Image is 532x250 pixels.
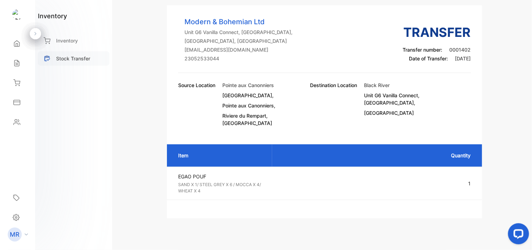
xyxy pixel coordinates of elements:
[222,102,310,109] p: Pointe aux Canonniers,
[178,152,265,159] p: Item
[403,23,471,42] h3: Transfer
[455,55,471,61] span: [DATE]
[364,109,464,117] p: [GEOGRAPHIC_DATA]
[222,112,310,127] p: Riviere du Rempart, [GEOGRAPHIC_DATA]
[38,33,109,48] a: Inventory
[178,81,215,89] p: Source Location
[10,230,20,239] p: MR
[178,173,266,180] p: EGAO POUF
[364,92,464,106] p: Unit G6 Vanilla Connect, [GEOGRAPHIC_DATA],
[222,92,310,99] p: [GEOGRAPHIC_DATA],
[38,51,109,66] a: Stock Transfer
[184,46,292,53] p: [EMAIL_ADDRESS][DOMAIN_NAME]
[38,11,67,21] h1: inventory
[56,37,78,44] p: Inventory
[184,37,292,45] p: [GEOGRAPHIC_DATA], [GEOGRAPHIC_DATA]
[178,182,266,194] p: SAND X 1/ STEEL GREY X 6 / MOCCA X 4/ WHEAT X 4
[56,55,90,62] p: Stock Transfer
[278,180,471,187] p: 1
[450,47,471,53] span: 0001402
[184,28,292,36] p: Unit G6 Vanilla Connect, [GEOGRAPHIC_DATA],
[184,55,292,62] p: 23052533044
[279,152,471,159] p: Quantity
[222,81,310,89] p: Pointe aux Canonniers
[503,221,532,250] iframe: LiveChat chat widget
[403,55,471,62] p: Date of Transfer:
[12,9,23,20] img: logo
[403,46,471,53] p: Transfer number:
[184,17,292,27] p: Modern & Bohemian Ltd
[364,81,464,89] p: Black River
[310,81,357,127] p: Destination Location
